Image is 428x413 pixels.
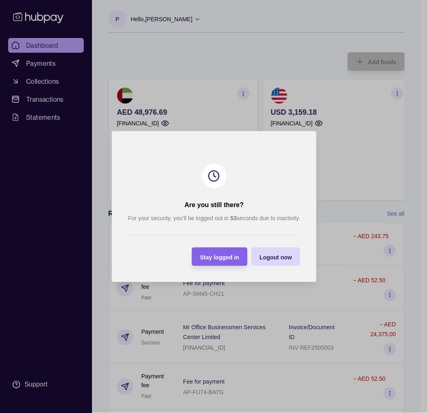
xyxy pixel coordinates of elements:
[230,215,237,221] strong: 53
[260,254,292,260] span: Logout now
[251,248,300,266] button: Logout now
[192,248,247,266] button: Stay logged in
[128,214,300,223] p: For your security, you’ll be logged out in seconds due to inactivity.
[184,201,244,210] h2: Are you still there?
[200,254,239,260] span: Stay logged in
